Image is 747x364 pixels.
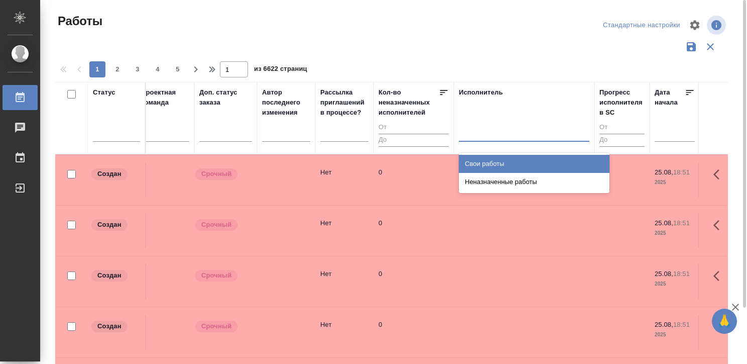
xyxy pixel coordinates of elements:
[201,220,231,230] p: Срочный
[109,61,126,77] button: 2
[712,309,737,334] button: 🙏
[201,270,231,281] p: Срочный
[716,311,733,332] span: 🙏
[201,169,231,179] p: Срочный
[201,321,231,331] p: Срочный
[655,228,695,238] p: 2025
[130,64,146,74] span: 3
[683,13,707,37] span: Настроить таблицу
[599,122,645,134] input: От
[673,168,690,176] p: 18:51
[379,122,449,134] input: От
[170,61,186,77] button: 5
[315,162,374,198] td: Нет
[707,16,728,35] span: Посмотреть информацию
[379,87,439,118] div: Кол-во неназначенных исполнителей
[141,87,189,108] div: Проектная команда
[150,61,166,77] button: 4
[199,87,252,108] div: Доп. статус заказа
[459,173,609,191] div: Неназначенные работы
[315,264,374,299] td: Нет
[655,279,695,289] p: 2025
[459,155,609,173] div: Свои работы
[97,169,121,179] p: Создан
[90,167,140,181] div: Заказ еще не согласован с клиентом, искать исполнителей рано
[109,64,126,74] span: 2
[655,219,673,227] p: 25.08,
[673,270,690,278] p: 18:51
[97,220,121,230] p: Создан
[707,162,731,187] button: Здесь прячутся важные кнопки
[320,87,368,118] div: Рассылка приглашений в процессе?
[97,321,121,331] p: Создан
[599,134,645,146] input: До
[254,63,307,77] span: из 6622 страниц
[600,18,683,33] div: split button
[707,213,731,237] button: Здесь прячутся важные кнопки
[97,270,121,281] p: Создан
[93,87,115,98] div: Статус
[150,64,166,74] span: 4
[682,37,701,56] button: Сохранить фильтры
[673,321,690,328] p: 18:51
[673,219,690,227] p: 18:51
[379,134,449,146] input: До
[655,270,673,278] p: 25.08,
[90,320,140,333] div: Заказ еще не согласован с клиентом, искать исполнителей рано
[459,87,503,98] div: Исполнитель
[315,213,374,248] td: Нет
[315,315,374,350] td: Нет
[655,168,673,176] p: 25.08,
[374,264,454,299] td: 0
[170,64,186,74] span: 5
[130,61,146,77] button: 3
[90,218,140,232] div: Заказ еще не согласован с клиентом, искать исполнителей рано
[599,87,645,118] div: Прогресс исполнителя в SC
[707,315,731,339] button: Здесь прячутся важные кнопки
[374,315,454,350] td: 0
[707,264,731,288] button: Здесь прячутся важные кнопки
[374,162,454,198] td: 0
[655,87,685,108] div: Дата начала
[655,330,695,340] p: 2025
[655,177,695,188] p: 2025
[655,321,673,328] p: 25.08,
[262,87,310,118] div: Автор последнего изменения
[374,213,454,248] td: 0
[90,269,140,283] div: Заказ еще не согласован с клиентом, искать исполнителей рано
[701,37,720,56] button: Сбросить фильтры
[55,13,102,29] span: Работы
